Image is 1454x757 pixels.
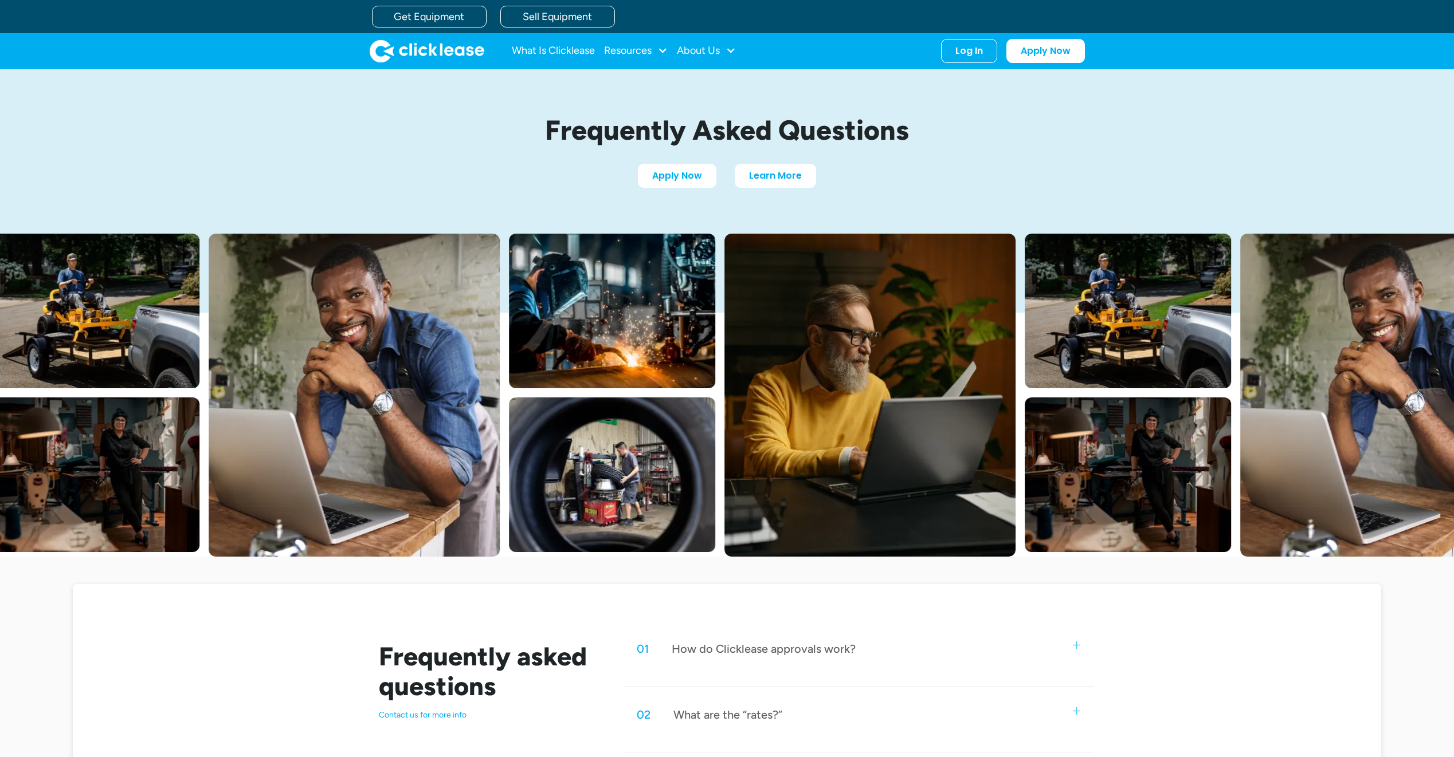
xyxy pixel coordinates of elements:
img: Bearded man in yellow sweter typing on his laptop while sitting at his desk [724,234,1016,557]
p: Contact us for more info [379,710,596,720]
h1: Frequently Asked Questions [458,115,997,145]
div: Resources [604,40,668,62]
img: A welder in a large mask working on a large pipe [509,234,715,388]
a: Sell Equipment [500,6,615,27]
img: Man with hat and blue shirt driving a yellow lawn mower onto a trailer [1025,234,1231,388]
img: small plus [1073,707,1080,715]
a: Apply Now [638,164,716,188]
a: What Is Clicklease [512,40,595,62]
div: Log In [955,45,983,57]
img: small plus [1073,641,1080,649]
div: What are the “rates?” [673,707,782,722]
img: A smiling man in a blue shirt and apron leaning over a table with a laptop [209,234,500,557]
a: home [370,40,484,62]
a: Learn More [735,164,816,188]
img: Clicklease logo [370,40,484,62]
img: a woman standing next to a sewing machine [1025,397,1231,552]
div: How do Clicklease approvals work? [672,641,856,656]
div: About Us [677,40,736,62]
a: Apply Now [1006,39,1085,63]
div: 01 [637,641,649,656]
h2: Frequently asked questions [379,641,596,701]
a: Get Equipment [372,6,487,27]
img: A man fitting a new tire on a rim [509,397,715,552]
div: 02 [637,707,650,722]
